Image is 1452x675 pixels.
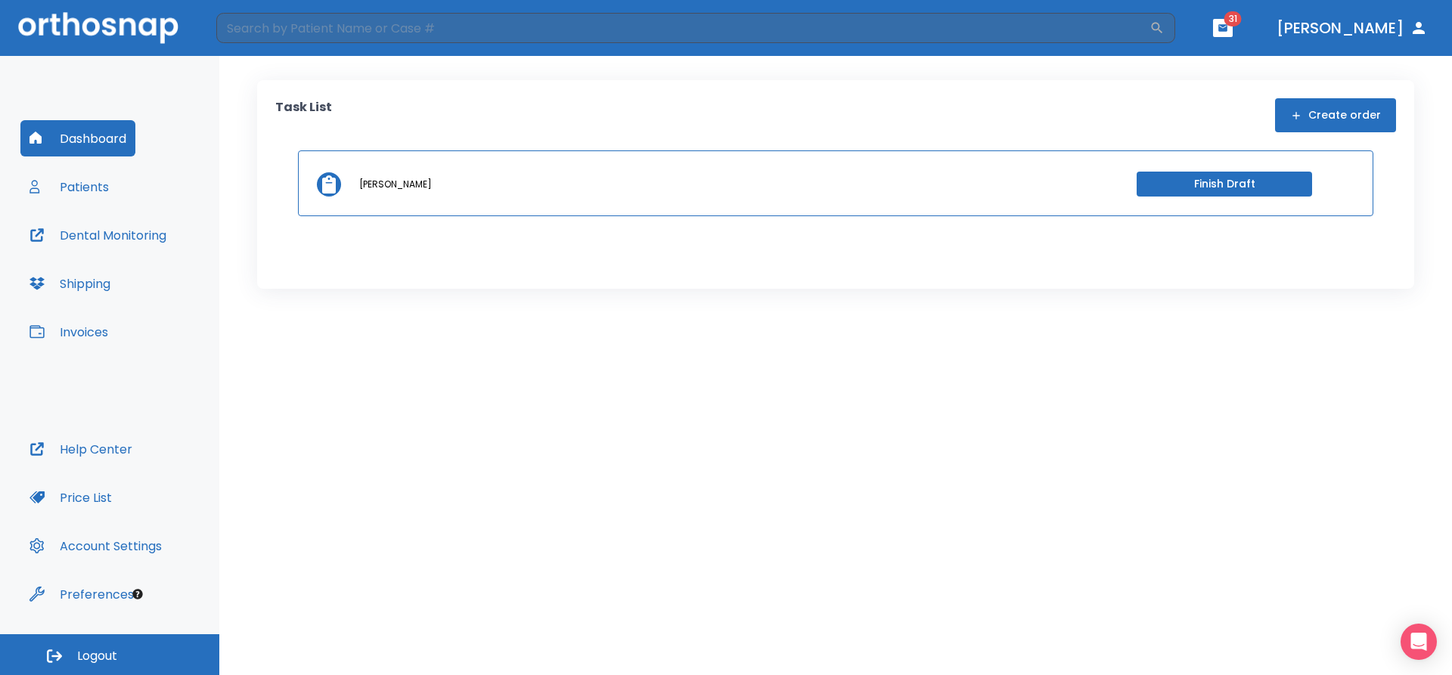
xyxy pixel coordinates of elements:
[77,648,117,664] span: Logout
[20,217,175,253] button: Dental Monitoring
[20,576,143,612] button: Preferences
[359,178,432,191] p: [PERSON_NAME]
[18,12,178,43] img: Orthosnap
[216,13,1149,43] input: Search by Patient Name or Case #
[131,587,144,601] div: Tooltip anchor
[20,528,171,564] button: Account Settings
[1137,172,1312,197] button: Finish Draft
[20,431,141,467] button: Help Center
[1275,98,1396,132] button: Create order
[20,169,118,205] button: Patients
[20,120,135,156] button: Dashboard
[20,479,121,516] button: Price List
[1270,14,1434,42] button: [PERSON_NAME]
[275,98,332,132] p: Task List
[1401,624,1437,660] div: Open Intercom Messenger
[1224,11,1242,26] span: 31
[20,265,119,302] button: Shipping
[20,314,117,350] button: Invoices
